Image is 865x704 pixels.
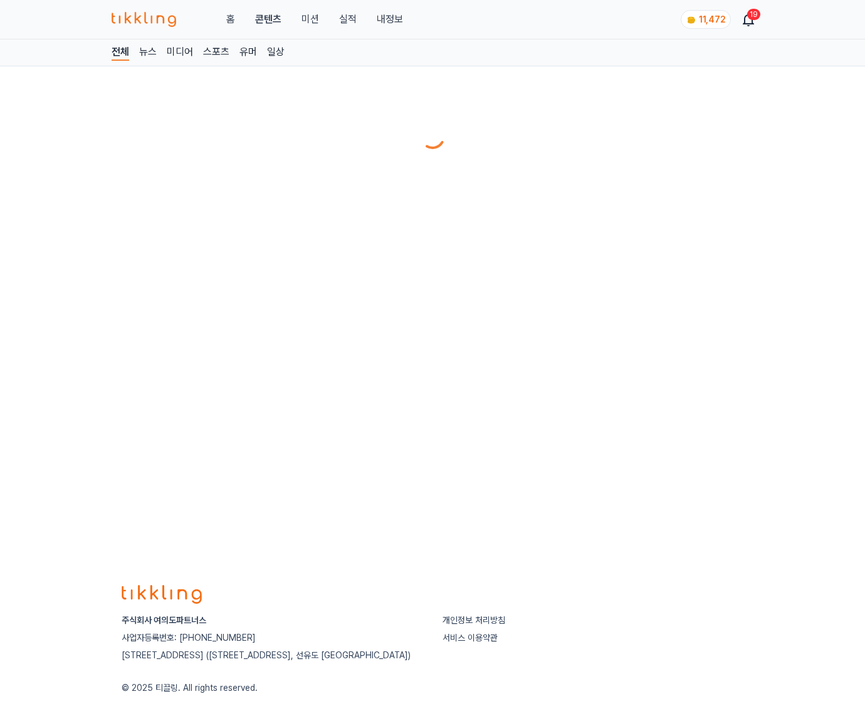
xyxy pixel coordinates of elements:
a: 일상 [267,44,285,61]
a: 유머 [239,44,257,61]
a: coin 11,472 [681,10,728,29]
p: 주식회사 여의도파트너스 [122,614,422,626]
span: 11,472 [699,14,725,24]
a: 콘텐츠 [255,12,281,27]
button: 미션 [301,12,319,27]
img: coin [686,15,696,25]
img: 티끌링 [112,12,176,27]
a: 서비스 이용약관 [443,633,498,643]
a: 실적 [339,12,357,27]
a: 홈 [226,12,235,27]
p: 사업자등록번호: [PHONE_NUMBER] [122,631,422,644]
a: 뉴스 [139,44,157,61]
a: 내정보 [377,12,403,27]
p: [STREET_ADDRESS] ([STREET_ADDRESS], 선유도 [GEOGRAPHIC_DATA]) [122,649,422,661]
a: 19 [743,12,753,27]
a: 전체 [112,44,129,61]
p: © 2025 티끌링. All rights reserved. [122,681,743,694]
a: 미디어 [167,44,193,61]
div: 19 [747,9,760,20]
img: logo [122,585,202,604]
a: 스포츠 [203,44,229,61]
a: 개인정보 처리방침 [443,615,505,625]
